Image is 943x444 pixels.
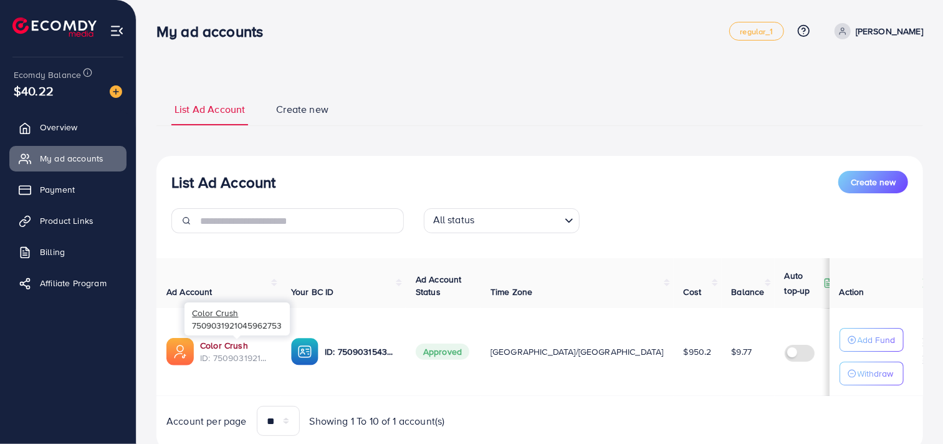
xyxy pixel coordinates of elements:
[491,345,664,358] span: [GEOGRAPHIC_DATA]/[GEOGRAPHIC_DATA]
[9,115,127,140] a: Overview
[416,273,462,298] span: Ad Account Status
[732,345,752,358] span: $9.77
[166,338,194,365] img: ic-ads-acc.e4c84228.svg
[110,24,124,38] img: menu
[9,271,127,296] a: Affiliate Program
[184,302,290,335] div: 7509031921045962753
[840,362,904,385] button: Withdraw
[276,102,328,117] span: Create new
[830,23,923,39] a: [PERSON_NAME]
[156,22,273,41] h3: My ad accounts
[40,121,77,133] span: Overview
[325,344,396,359] p: ID: 7509031543751786504
[851,176,896,188] span: Create new
[424,208,580,233] div: Search for option
[200,352,271,364] span: ID: 7509031921045962753
[14,69,81,81] span: Ecomdy Balance
[40,215,93,227] span: Product Links
[858,332,896,347] p: Add Fund
[491,286,532,298] span: Time Zone
[171,173,275,191] h3: List Ad Account
[9,177,127,202] a: Payment
[40,277,107,289] span: Affiliate Program
[40,152,103,165] span: My ad accounts
[856,24,923,39] p: [PERSON_NAME]
[12,17,97,37] img: logo
[110,85,122,98] img: image
[9,208,127,233] a: Product Links
[291,338,318,365] img: ic-ba-acc.ded83a64.svg
[478,211,559,230] input: Search for option
[166,414,247,428] span: Account per page
[310,414,445,428] span: Showing 1 To 10 of 1 account(s)
[14,82,54,100] span: $40.22
[684,345,712,358] span: $950.2
[729,22,783,41] a: regular_1
[9,146,127,171] a: My ad accounts
[200,339,271,352] a: Color Crush
[431,210,477,230] span: All status
[890,388,934,435] iframe: Chat
[858,366,894,381] p: Withdraw
[175,102,245,117] span: List Ad Account
[684,286,702,298] span: Cost
[840,328,904,352] button: Add Fund
[166,286,213,298] span: Ad Account
[416,344,469,360] span: Approved
[732,286,765,298] span: Balance
[840,286,864,298] span: Action
[740,27,773,36] span: regular_1
[9,239,127,264] a: Billing
[838,171,908,193] button: Create new
[40,183,75,196] span: Payment
[192,307,238,319] span: Color Crush
[785,268,821,298] p: Auto top-up
[40,246,65,258] span: Billing
[291,286,334,298] span: Your BC ID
